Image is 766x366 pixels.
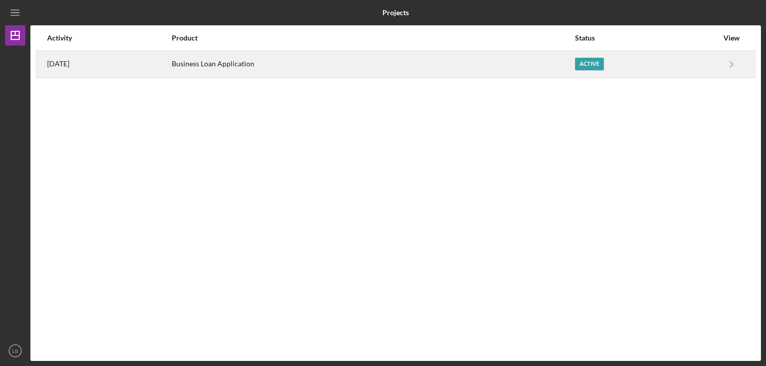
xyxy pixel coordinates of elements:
div: Active [575,58,604,70]
div: Status [575,34,718,42]
b: Projects [382,9,409,17]
div: Activity [47,34,171,42]
div: View [719,34,744,42]
div: Business Loan Application [172,52,574,77]
div: Product [172,34,574,42]
text: LB [12,348,18,354]
time: 2025-10-10 22:00 [47,60,69,68]
button: LB [5,341,25,361]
